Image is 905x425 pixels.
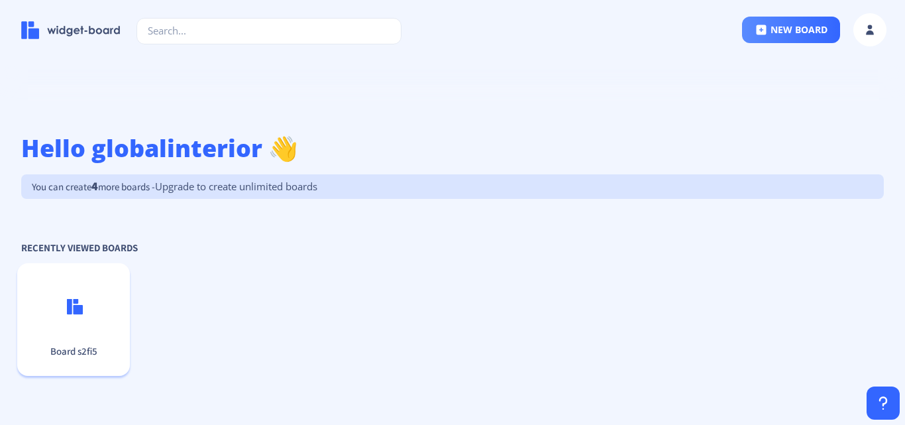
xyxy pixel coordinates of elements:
span: Upgrade to create unlimited boards [155,180,317,193]
span: 4 [91,178,98,194]
h1: Hello globalinterior 👋 [21,133,884,164]
button: new board [742,17,840,43]
p: You can create more boards - [21,174,884,199]
img: logo-name.svg [21,21,121,39]
input: Search... [136,18,401,44]
p: Recently Viewed Boards [21,241,884,254]
p: Board s2fi5 [23,345,125,357]
img: logo.svg [67,298,83,315]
